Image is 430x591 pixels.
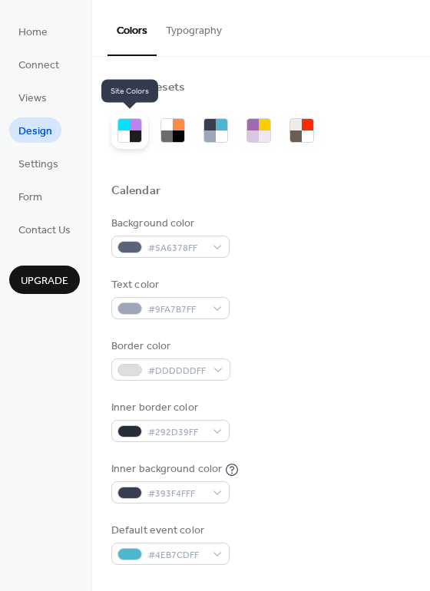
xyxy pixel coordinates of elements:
span: Connect [18,58,59,74]
a: Form [9,183,51,209]
span: Site Colors [101,80,158,103]
span: #393F4FFF [148,486,205,502]
div: Default event color [111,523,227,539]
span: Form [18,190,42,206]
div: Calendar [111,183,160,200]
span: #DDDDDDFF [148,363,206,379]
span: Settings [18,157,58,173]
a: Home [9,18,57,44]
span: #9FA7B7FF [148,302,205,318]
a: Settings [9,150,68,176]
span: Contact Us [18,223,71,239]
a: Contact Us [9,216,80,242]
div: Inner background color [111,461,222,477]
div: Border color [111,338,227,355]
div: Text color [111,277,227,293]
button: Upgrade [9,266,80,294]
span: #4EB7CDFF [148,547,205,563]
span: #292D39FF [148,424,205,441]
a: Connect [9,51,68,77]
span: Views [18,91,47,107]
span: #5A6378FF [148,240,205,256]
a: Design [9,117,61,143]
span: Upgrade [21,273,68,289]
div: Background color [111,216,227,232]
a: Views [9,84,56,110]
span: Design [18,124,52,140]
span: Home [18,25,48,41]
div: Inner border color [111,400,227,416]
